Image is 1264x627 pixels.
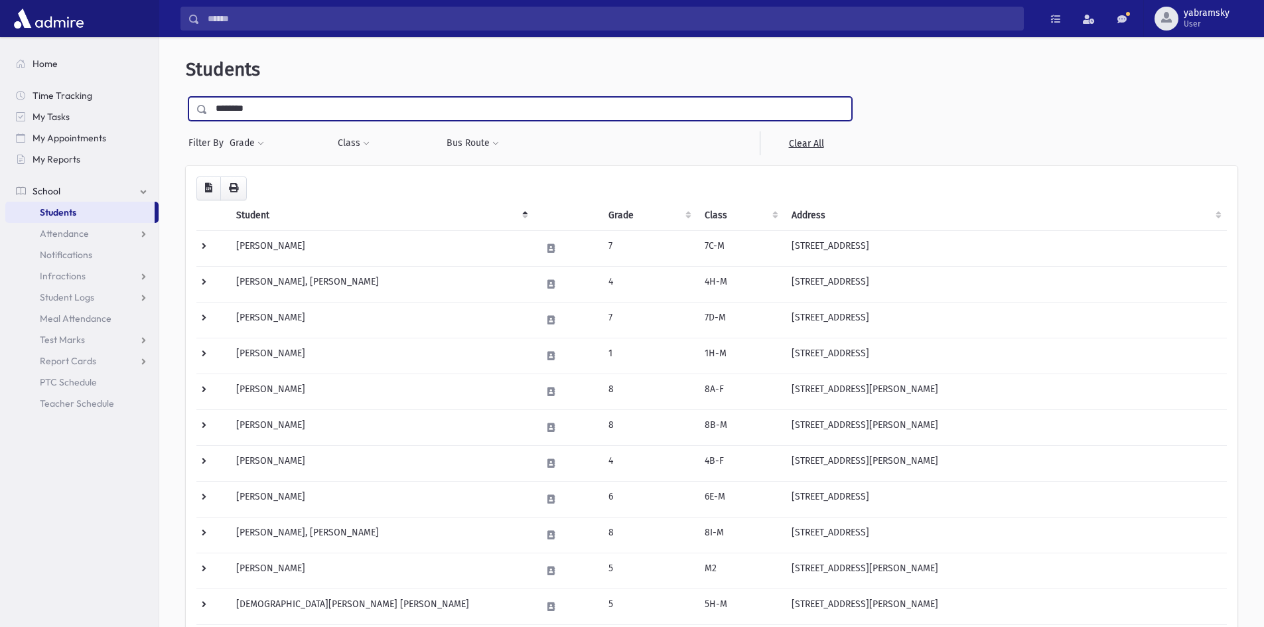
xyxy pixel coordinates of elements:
th: Class: activate to sort column ascending [697,200,784,231]
td: 7 [600,230,697,266]
button: Print [220,176,247,200]
td: 7 [600,302,697,338]
td: 5 [600,589,697,624]
td: [STREET_ADDRESS] [784,338,1227,374]
span: PTC Schedule [40,376,97,388]
td: 4 [600,445,697,481]
td: 1H-M [697,338,784,374]
td: [STREET_ADDRESS] [784,517,1227,553]
td: 4 [600,266,697,302]
td: [PERSON_NAME] [228,445,533,481]
a: Attendance [5,223,159,244]
td: M2 [697,553,784,589]
span: Home [33,58,58,70]
td: 7C-M [697,230,784,266]
td: [DEMOGRAPHIC_DATA][PERSON_NAME] [PERSON_NAME] [228,589,533,624]
td: [STREET_ADDRESS][PERSON_NAME] [784,553,1227,589]
span: Student Logs [40,291,94,303]
td: [PERSON_NAME] [228,409,533,445]
a: Meal Attendance [5,308,159,329]
td: 8A-F [697,374,784,409]
a: Students [5,202,155,223]
a: Report Cards [5,350,159,372]
td: 7D-M [697,302,784,338]
td: 8I-M [697,517,784,553]
td: 5H-M [697,589,784,624]
a: PTC Schedule [5,372,159,393]
a: Infractions [5,265,159,287]
th: Student: activate to sort column descending [228,200,533,231]
span: Infractions [40,270,86,282]
td: 6E-M [697,481,784,517]
span: School [33,185,60,197]
button: Class [337,131,370,155]
span: Test Marks [40,334,85,346]
td: [STREET_ADDRESS][PERSON_NAME] [784,589,1227,624]
td: 8 [600,517,697,553]
button: Grade [229,131,265,155]
a: Teacher Schedule [5,393,159,414]
span: My Reports [33,153,80,165]
span: Students [40,206,76,218]
td: [STREET_ADDRESS][PERSON_NAME] [784,409,1227,445]
td: [STREET_ADDRESS] [784,230,1227,266]
a: Clear All [760,131,852,155]
a: My Reports [5,149,159,170]
a: My Tasks [5,106,159,127]
td: [STREET_ADDRESS][PERSON_NAME] [784,445,1227,481]
td: 6 [600,481,697,517]
span: My Appointments [33,132,106,144]
span: Notifications [40,249,92,261]
a: My Appointments [5,127,159,149]
td: [PERSON_NAME] [228,302,533,338]
span: Time Tracking [33,90,92,102]
td: [STREET_ADDRESS] [784,481,1227,517]
a: Time Tracking [5,85,159,106]
td: [PERSON_NAME], [PERSON_NAME] [228,517,533,553]
td: [STREET_ADDRESS] [784,266,1227,302]
td: [PERSON_NAME] [228,481,533,517]
a: Test Marks [5,329,159,350]
span: Attendance [40,228,89,240]
button: CSV [196,176,221,200]
th: Grade: activate to sort column ascending [600,200,697,231]
span: Meal Attendance [40,313,111,324]
span: Teacher Schedule [40,397,114,409]
td: [PERSON_NAME] [228,338,533,374]
span: yabramsky [1184,8,1229,19]
td: [PERSON_NAME], [PERSON_NAME] [228,266,533,302]
td: [STREET_ADDRESS][PERSON_NAME] [784,374,1227,409]
span: My Tasks [33,111,70,123]
a: Home [5,53,159,74]
span: Report Cards [40,355,96,367]
td: [STREET_ADDRESS] [784,302,1227,338]
button: Bus Route [446,131,500,155]
td: 4B-F [697,445,784,481]
td: 8 [600,374,697,409]
img: AdmirePro [11,5,87,32]
a: Notifications [5,244,159,265]
td: 8B-M [697,409,784,445]
td: 8 [600,409,697,445]
td: 5 [600,553,697,589]
td: 1 [600,338,697,374]
a: School [5,180,159,202]
td: [PERSON_NAME] [228,374,533,409]
td: 4H-M [697,266,784,302]
span: Students [186,58,260,80]
span: User [1184,19,1229,29]
td: [PERSON_NAME] [228,553,533,589]
td: [PERSON_NAME] [228,230,533,266]
span: Filter By [188,136,229,150]
th: Address: activate to sort column ascending [784,200,1227,231]
input: Search [200,7,1023,31]
a: Student Logs [5,287,159,308]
